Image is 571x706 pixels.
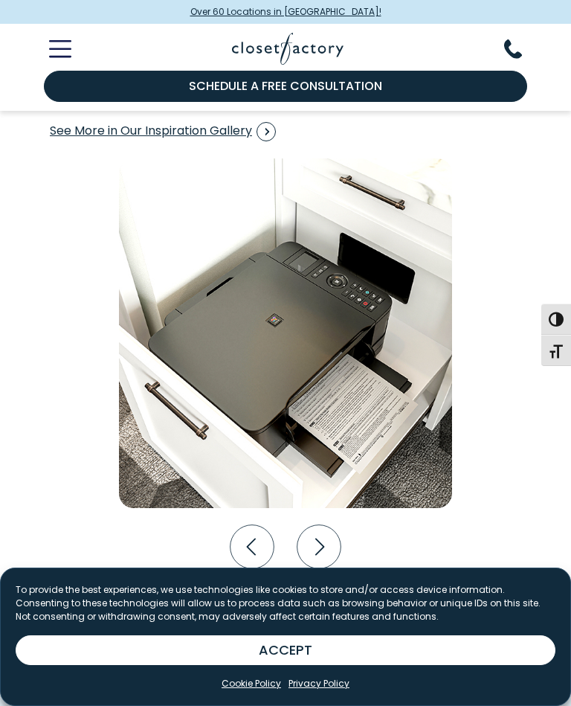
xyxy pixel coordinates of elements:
[222,677,281,690] a: Cookie Policy
[541,335,571,366] button: Toggle Font size
[541,304,571,335] button: Toggle High Contrast
[50,122,276,141] span: See More in Our Inspiration Gallery
[504,39,540,59] button: Phone Number
[119,158,452,508] img: Drawer Printer
[49,117,277,147] a: See More in Our Inspiration Gallery
[190,5,381,19] span: Over 60 Locations in [GEOGRAPHIC_DATA]!
[16,635,555,665] button: ACCEPT
[44,71,527,102] a: Schedule a Free Consultation
[31,40,71,58] button: Toggle Mobile Menu
[16,583,555,623] p: To provide the best experiences, we use technologies like cookies to store and/or access device i...
[225,520,279,574] button: Previous slide
[292,520,346,574] button: Next slide
[232,33,343,65] img: Closet Factory Logo
[288,677,349,690] a: Privacy Policy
